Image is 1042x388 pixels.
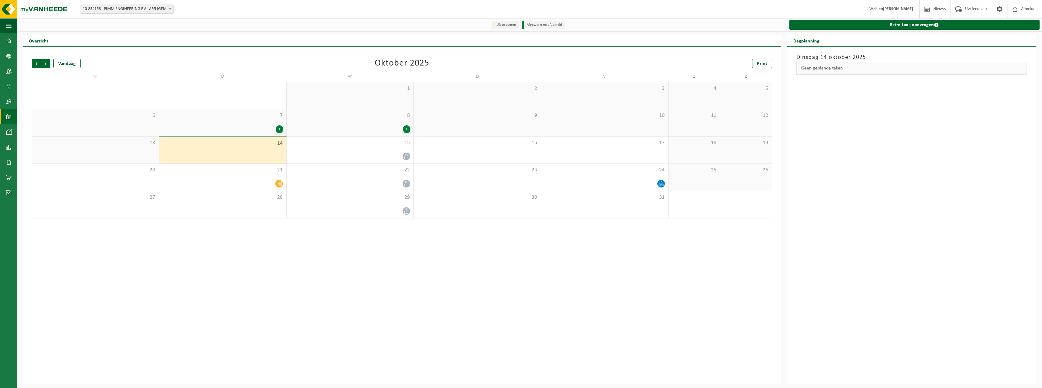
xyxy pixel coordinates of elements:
[80,5,174,14] span: 10-854158 - PIMM ENGINEERING BV - AFFLIGEM
[53,59,81,68] div: Vandaag
[492,21,519,29] li: Uit te voeren
[159,71,286,82] td: D
[720,71,772,82] td: Z
[417,167,538,174] span: 23
[417,194,538,201] span: 30
[723,140,769,146] span: 19
[403,125,410,133] div: 1
[522,21,565,29] li: Afgewerkt en afgemeld
[290,85,410,92] span: 1
[35,194,156,201] span: 27
[544,140,665,146] span: 17
[162,194,283,201] span: 28
[32,71,159,82] td: M
[35,167,156,174] span: 20
[162,112,283,119] span: 7
[757,61,767,66] span: Print
[672,167,717,174] span: 25
[35,112,156,119] span: 6
[417,140,538,146] span: 16
[41,59,50,68] span: Volgende
[287,71,414,82] td: W
[544,167,665,174] span: 24
[723,112,769,119] span: 12
[290,112,410,119] span: 8
[544,194,665,201] span: 31
[723,85,769,92] span: 5
[723,167,769,174] span: 26
[796,53,1027,62] h3: Dinsdag 14 oktober 2025
[752,59,772,68] a: Print
[672,85,717,92] span: 4
[375,59,429,68] div: Oktober 2025
[290,140,410,146] span: 15
[417,112,538,119] span: 9
[669,71,720,82] td: Z
[544,85,665,92] span: 3
[672,140,717,146] span: 18
[23,35,55,46] h2: Overzicht
[414,71,541,82] td: D
[80,5,173,13] span: 10-854158 - PIMM ENGINEERING BV - AFFLIGEM
[787,35,825,46] h2: Dagplanning
[417,85,538,92] span: 2
[162,167,283,174] span: 21
[672,112,717,119] span: 11
[162,140,283,147] span: 14
[35,140,156,146] span: 13
[276,125,283,133] div: 1
[883,7,913,11] strong: [PERSON_NAME]
[789,20,1040,30] a: Extra taak aanvragen
[290,167,410,174] span: 22
[796,62,1027,75] div: Geen geplande taken
[541,71,668,82] td: V
[32,59,41,68] span: Vorige
[290,194,410,201] span: 29
[544,112,665,119] span: 10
